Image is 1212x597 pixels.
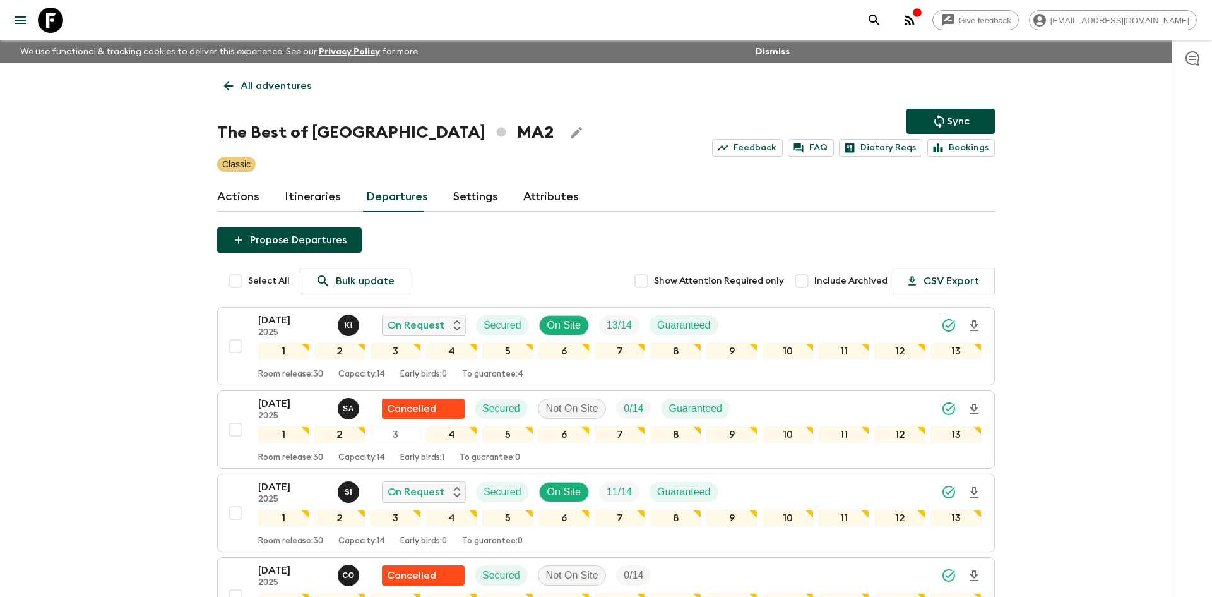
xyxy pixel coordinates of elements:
[546,401,598,416] p: Not On Site
[538,510,590,526] div: 6
[314,426,365,443] div: 2
[258,578,328,588] p: 2025
[462,536,523,546] p: To guarantee: 0
[258,536,323,546] p: Room release: 30
[616,399,651,419] div: Trip Fill
[814,275,888,287] span: Include Archived
[338,569,362,579] span: Chama Ouammi
[482,568,520,583] p: Secured
[539,482,589,502] div: On Site
[819,510,870,526] div: 11
[319,47,380,56] a: Privacy Policy
[1029,10,1197,30] div: [EMAIL_ADDRESS][DOMAIN_NAME]
[941,401,956,416] svg: Synced Successfully
[314,343,365,359] div: 2
[338,318,362,329] span: Khaled Ingrioui
[763,343,814,359] div: 10
[706,510,757,526] div: 9
[932,10,1019,30] a: Give feedback
[706,343,757,359] div: 9
[927,139,995,157] a: Bookings
[1043,16,1196,25] span: [EMAIL_ADDRESS][DOMAIN_NAME]
[752,43,793,61] button: Dismiss
[338,370,385,380] p: Capacity: 14
[460,453,520,463] p: To guarantee: 0
[650,343,701,359] div: 8
[336,274,395,289] p: Bulk update
[343,404,354,414] p: S A
[371,426,422,443] div: 3
[547,318,581,333] p: On Site
[388,485,444,500] p: On Request
[338,453,385,463] p: Capacity: 14
[595,426,646,443] div: 7
[258,510,309,526] div: 1
[338,402,362,412] span: Samir Achahri
[258,328,328,338] p: 2025
[217,120,554,145] h1: The Best of [GEOGRAPHIC_DATA] MA2
[523,182,579,212] a: Attributes
[387,568,436,583] p: Cancelled
[338,536,385,546] p: Capacity: 14
[217,73,318,99] a: All adventures
[345,487,353,497] p: S I
[241,78,311,93] p: All adventures
[624,401,643,416] p: 0 / 14
[819,343,870,359] div: 11
[342,570,354,581] p: C O
[657,485,711,500] p: Guaranteed
[285,182,341,212] a: Itineraries
[893,268,995,294] button: CSV Export
[258,426,309,443] div: 1
[338,315,362,336] button: KI
[387,401,436,416] p: Cancelled
[930,426,982,443] div: 13
[400,453,444,463] p: Early birds: 1
[388,318,444,333] p: On Request
[650,426,701,443] div: 8
[966,485,982,500] svg: Download Onboarding
[382,565,465,586] div: Flash Pack cancellation
[338,398,362,419] button: SA
[258,479,328,495] p: [DATE]
[382,399,465,419] div: Flash Pack cancellation
[258,313,328,328] p: [DATE]
[426,343,477,359] div: 4
[538,426,590,443] div: 6
[475,565,528,586] div: Secured
[599,315,639,335] div: Trip Fill
[371,510,422,526] div: 3
[314,510,365,526] div: 2
[839,139,922,157] a: Dietary Reqs
[788,139,834,157] a: FAQ
[258,411,328,421] p: 2025
[966,402,982,417] svg: Download Onboarding
[482,343,533,359] div: 5
[476,315,529,335] div: Secured
[217,390,995,469] button: [DATE]2025Samir AchahriFlash Pack cancellationSecuredNot On SiteTrip FillGuaranteed12345678910111...
[654,275,784,287] span: Show Attention Required only
[217,307,995,385] button: [DATE]2025Khaled IngriouiOn RequestSecuredOn SiteTrip FillGuaranteed12345678910111213Room release...
[650,510,701,526] div: 8
[547,485,581,500] p: On Site
[952,16,1018,25] span: Give feedback
[538,565,607,586] div: Not On Site
[371,343,422,359] div: 3
[906,109,995,134] button: Sync adventure departures to the booking engine
[482,401,520,416] p: Secured
[258,563,328,578] p: [DATE]
[874,426,925,443] div: 12
[400,536,447,546] p: Early birds: 0
[930,343,982,359] div: 13
[222,158,251,171] p: Classic
[546,568,598,583] p: Not On Site
[819,426,870,443] div: 11
[475,399,528,419] div: Secured
[217,182,259,212] a: Actions
[338,481,362,503] button: SI
[476,482,529,502] div: Secured
[874,343,925,359] div: 12
[668,401,722,416] p: Guaranteed
[258,495,328,505] p: 2025
[966,318,982,334] svg: Download Onboarding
